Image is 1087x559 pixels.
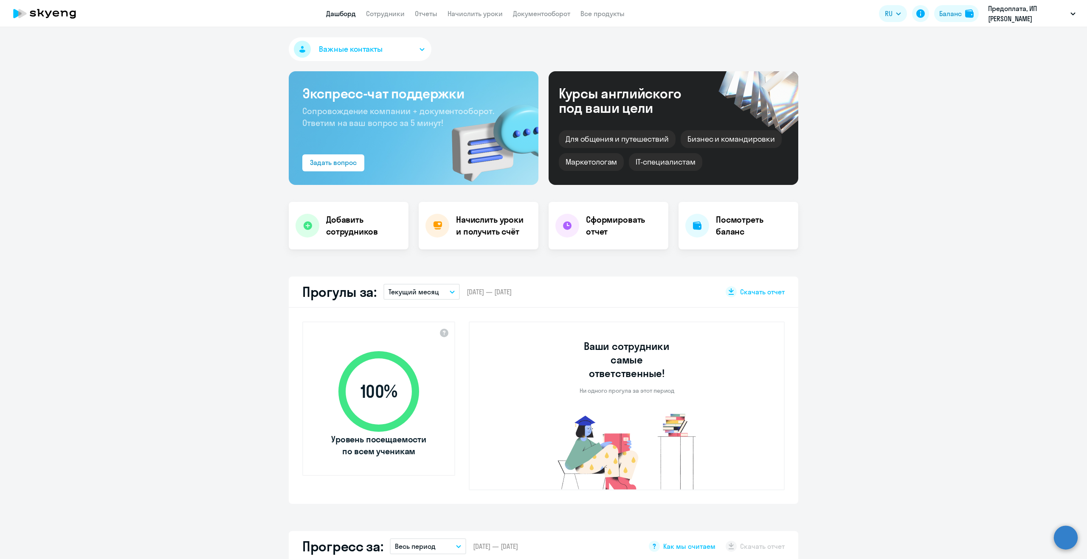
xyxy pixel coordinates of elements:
span: [DATE] — [DATE] [467,287,512,296]
h2: Прогресс за: [302,538,383,555]
h4: Начислить уроки и получить счёт [456,214,530,238]
button: Задать вопрос [302,154,364,171]
h4: Добавить сотрудников [326,214,402,238]
div: Задать вопрос [310,157,357,168]
a: Начислить уроки [448,9,503,18]
div: IT-специалистам [629,153,702,171]
span: Сопровождение компании + документооборот. Ответим на ваш вопрос за 5 минут! [302,106,494,128]
div: Маркетологам [559,153,624,171]
p: Ни одного прогула за этот период [580,387,674,394]
span: Важные контакты [319,44,383,55]
a: Все продукты [580,9,625,18]
h2: Прогулы за: [302,283,377,300]
button: Балансbalance [934,5,979,22]
span: 100 % [330,381,428,402]
span: RU [885,8,893,19]
div: Для общения и путешествий [559,130,676,148]
a: Дашборд [326,9,356,18]
a: Сотрудники [366,9,405,18]
div: Баланс [939,8,962,19]
p: Весь период [395,541,436,551]
button: RU [879,5,907,22]
p: Текущий месяц [389,287,439,297]
span: [DATE] — [DATE] [473,542,518,551]
h4: Посмотреть баланс [716,214,791,238]
button: Весь период [390,538,466,554]
span: Уровень посещаемости по всем ученикам [330,433,428,457]
h4: Сформировать отчет [586,214,662,238]
span: Как мы считаем [663,542,715,551]
img: no-truants [542,411,712,489]
img: bg-img [439,89,538,185]
a: Отчеты [415,9,437,18]
button: Текущий месяц [383,284,460,300]
h3: Ваши сотрудники самые ответственные! [572,339,681,380]
img: balance [965,9,974,18]
span: Скачать отчет [740,287,785,296]
div: Бизнес и командировки [681,130,782,148]
a: Документооборот [513,9,570,18]
button: Важные контакты [289,37,431,61]
h3: Экспресс-чат поддержки [302,85,525,102]
button: Предоплата, ИП [PERSON_NAME] [984,3,1080,24]
p: Предоплата, ИП [PERSON_NAME] [988,3,1067,24]
div: Курсы английского под ваши цели [559,86,704,115]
